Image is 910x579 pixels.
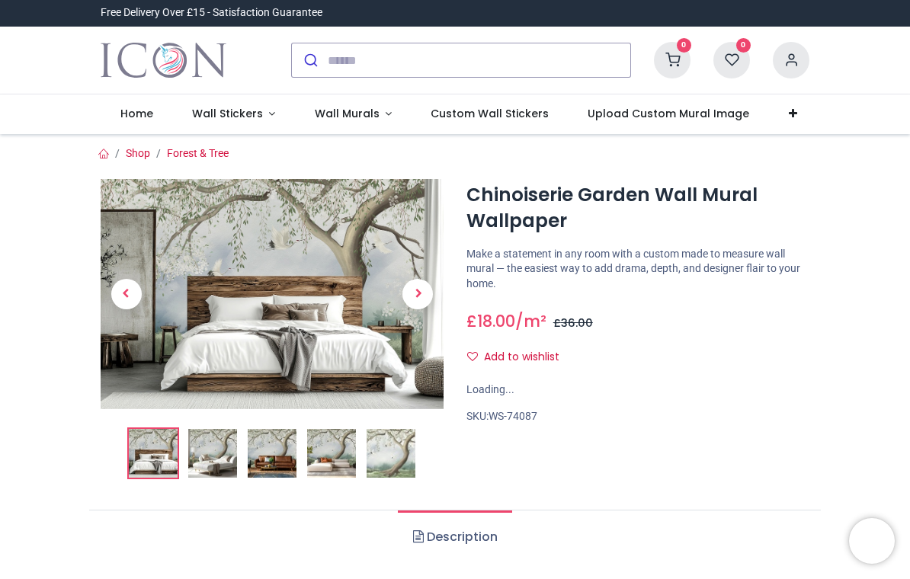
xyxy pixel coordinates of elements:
span: /m² [515,310,546,332]
span: Wall Murals [315,106,380,121]
span: Custom Wall Stickers [431,106,549,121]
span: £ [466,310,515,332]
a: Forest & Tree [167,147,229,159]
p: Make a statement in any room with a custom made to measure wall mural — the easiest way to add dr... [466,247,809,292]
span: Upload Custom Mural Image [588,106,749,121]
img: WS-74087-03 [248,429,296,478]
span: Previous [111,279,142,309]
span: Home [120,106,153,121]
span: £ [553,315,593,331]
img: Chinoiserie Garden Wall Mural Wallpaper [129,429,178,478]
sup: 0 [677,38,691,53]
a: Shop [126,147,150,159]
a: Logo of Icon Wall Stickers [101,39,226,82]
sup: 0 [736,38,751,53]
a: Wall Stickers [172,94,295,134]
a: 0 [713,53,750,66]
a: Description [398,510,511,564]
span: WS-74087 [489,410,537,422]
i: Add to wishlist [467,351,478,362]
span: 36.00 [561,315,593,331]
span: 18.00 [477,310,515,332]
button: Submit [292,43,328,77]
img: WS-74087-02 [188,429,237,478]
div: SKU: [466,409,809,424]
img: Icon Wall Stickers [101,39,226,82]
img: WS-74087-04 [307,429,356,478]
img: Chinoiserie Garden Wall Mural Wallpaper [101,179,444,408]
h1: Chinoiserie Garden Wall Mural Wallpaper [466,182,809,235]
iframe: Customer reviews powered by Trustpilot [489,5,809,21]
span: Next [402,279,433,309]
a: Wall Murals [295,94,412,134]
button: Add to wishlistAdd to wishlist [466,344,572,370]
iframe: Brevo live chat [849,518,895,564]
a: Previous [101,213,152,374]
div: Loading... [466,382,809,398]
div: Free Delivery Over £15 - Satisfaction Guarantee [101,5,322,21]
img: WS-74087-05 [367,429,415,478]
a: 0 [654,53,691,66]
a: Next [393,213,444,374]
span: Wall Stickers [192,106,263,121]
